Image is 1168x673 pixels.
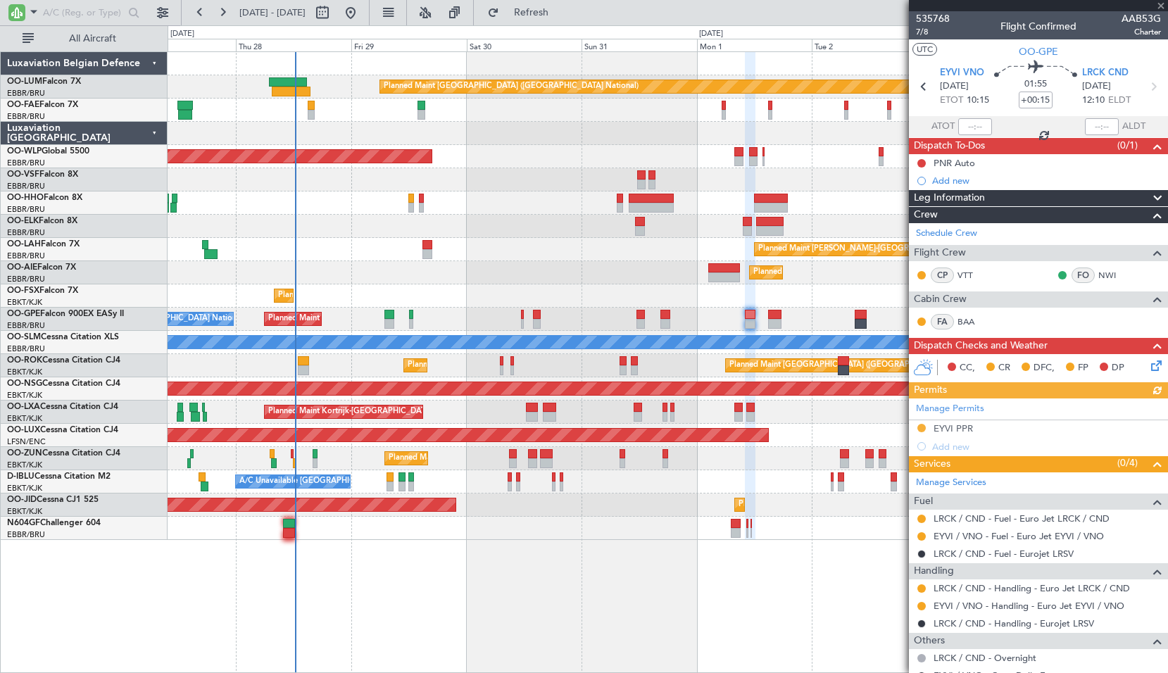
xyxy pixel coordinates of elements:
[37,34,149,44] span: All Aircraft
[957,315,989,328] a: BAA
[7,274,45,284] a: EBBR/BRU
[7,217,39,225] span: OO-ELK
[934,548,1074,560] a: LRCK / CND - Fuel - Eurojet LRSV
[931,268,954,283] div: CP
[389,448,553,469] div: Planned Maint Kortrijk-[GEOGRAPHIC_DATA]
[1108,94,1131,108] span: ELDT
[916,227,977,241] a: Schedule Crew
[812,39,927,51] div: Tue 2
[7,194,82,202] a: OO-HHOFalcon 8X
[914,291,967,308] span: Cabin Crew
[1122,120,1145,134] span: ALDT
[7,344,45,354] a: EBBR/BRU
[7,413,42,424] a: EBKT/KJK
[940,94,963,108] span: ETOT
[916,476,986,490] a: Manage Services
[914,190,985,206] span: Leg Information
[7,356,120,365] a: OO-ROKCessna Citation CJ4
[934,617,1094,629] a: LRCK / CND - Handling - Eurojet LRSV
[7,263,37,272] span: OO-AIE
[7,367,42,377] a: EBKT/KJK
[43,2,124,23] input: A/C (Reg. or Type)
[7,297,42,308] a: EBKT/KJK
[239,6,306,19] span: [DATE] - [DATE]
[914,207,938,223] span: Crew
[7,519,101,527] a: N604GFChallenger 604
[7,379,120,388] a: OO-NSGCessna Citation CJ4
[934,652,1036,664] a: LRCK / CND - Overnight
[960,361,975,375] span: CC,
[914,138,985,154] span: Dispatch To-Dos
[7,449,120,458] a: OO-ZUNCessna Citation CJ4
[739,494,903,515] div: Planned Maint Kortrijk-[GEOGRAPHIC_DATA]
[1122,26,1161,38] span: Charter
[7,217,77,225] a: OO-ELKFalcon 8X
[7,472,111,481] a: D-IBLUCessna Citation M2
[408,355,572,376] div: Planned Maint Kortrijk-[GEOGRAPHIC_DATA]
[1034,361,1055,375] span: DFC,
[7,449,42,458] span: OO-ZUN
[931,120,955,134] span: ATOT
[268,401,432,422] div: Planned Maint Kortrijk-[GEOGRAPHIC_DATA]
[916,26,950,38] span: 7/8
[7,390,42,401] a: EBKT/KJK
[7,496,37,504] span: OO-JID
[239,471,464,492] div: A/C Unavailable [GEOGRAPHIC_DATA]-[GEOGRAPHIC_DATA]
[7,147,42,156] span: OO-WLP
[7,170,78,179] a: OO-VSFFalcon 8X
[7,263,76,272] a: OO-AIEFalcon 7X
[7,483,42,493] a: EBKT/KJK
[914,456,950,472] span: Services
[7,356,42,365] span: OO-ROK
[236,39,351,51] div: Thu 28
[1019,44,1058,59] span: OO-GPE
[1024,77,1047,92] span: 01:55
[351,39,467,51] div: Fri 29
[7,101,39,109] span: OO-FAE
[914,633,945,649] span: Others
[7,204,45,215] a: EBBR/BRU
[481,1,565,24] button: Refresh
[699,28,723,40] div: [DATE]
[697,39,812,51] div: Mon 1
[934,512,1110,524] a: LRCK / CND - Fuel - Euro Jet LRCK / CND
[7,403,118,411] a: OO-LXACessna Citation CJ4
[7,287,39,295] span: OO-FSX
[170,28,194,40] div: [DATE]
[7,147,89,156] a: OO-WLPGlobal 5500
[7,88,45,99] a: EBBR/BRU
[1078,361,1088,375] span: FP
[7,436,46,447] a: LFSN/ENC
[729,355,951,376] div: Planned Maint [GEOGRAPHIC_DATA] ([GEOGRAPHIC_DATA])
[7,310,124,318] a: OO-GPEFalcon 900EX EASy II
[121,39,237,51] div: Wed 27
[914,338,1048,354] span: Dispatch Checks and Weather
[932,175,1161,187] div: Add new
[1117,138,1138,153] span: (0/1)
[7,519,40,527] span: N604GF
[934,582,1130,594] a: LRCK / CND - Handling - Euro Jet LRCK / CND
[967,94,989,108] span: 10:15
[1112,361,1124,375] span: DP
[7,496,99,504] a: OO-JIDCessna CJ1 525
[7,111,45,122] a: EBBR/BRU
[7,287,78,295] a: OO-FSXFalcon 7X
[753,262,975,283] div: Planned Maint [GEOGRAPHIC_DATA] ([GEOGRAPHIC_DATA])
[7,426,118,434] a: OO-LUXCessna Citation CJ4
[7,472,34,481] span: D-IBLU
[7,77,81,86] a: OO-LUMFalcon 7X
[940,66,984,80] span: EYVI VNO
[7,529,45,540] a: EBBR/BRU
[7,194,44,202] span: OO-HHO
[914,245,966,261] span: Flight Crew
[7,101,78,109] a: OO-FAEFalcon 7X
[1000,19,1076,34] div: Flight Confirmed
[7,506,42,517] a: EBKT/KJK
[7,403,40,411] span: OO-LXA
[957,269,989,282] a: VTT
[7,426,40,434] span: OO-LUX
[7,227,45,238] a: EBBR/BRU
[1082,94,1105,108] span: 12:10
[7,240,41,249] span: OO-LAH
[914,493,933,510] span: Fuel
